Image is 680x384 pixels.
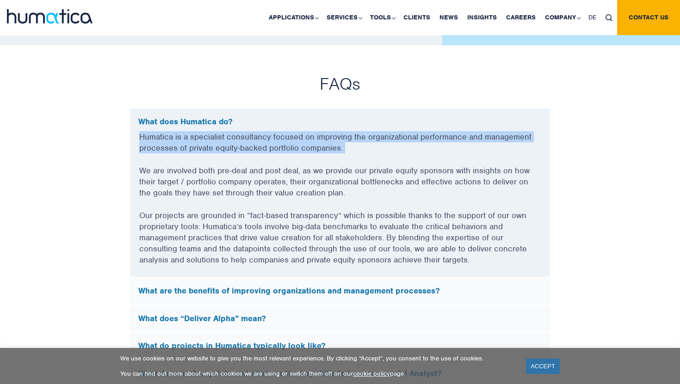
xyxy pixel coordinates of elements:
[138,117,542,127] h5: What does Humatica do?
[83,73,597,94] h3: FAQs
[588,13,596,21] span: DE
[139,165,541,210] p: We are involved both pre-deal and post deal, as we provide our private equity sponsors with insig...
[7,9,93,24] img: logo
[138,286,542,296] h5: What are the benefits of improving organizations and management processes?
[139,131,541,165] p: Humatica is a specialist consultancy focused on improving the organizational performance and mana...
[353,370,390,378] a: cookie policy
[138,341,542,351] h5: What do projects in Humatica typically look like?
[526,359,560,374] a: ACCEPT
[139,210,541,277] p: Our projects are grounded in “fact-based transparency” which is possible thanks to the support of...
[120,370,514,378] p: You can find out more about which cookies we are using or switch them off on our page.
[138,314,542,324] h5: What does “Deliver Alpha” mean?
[120,354,514,362] p: We use cookies on our website to give you the most relevant experience. By clicking “Accept”, you...
[606,14,612,21] img: search_icon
